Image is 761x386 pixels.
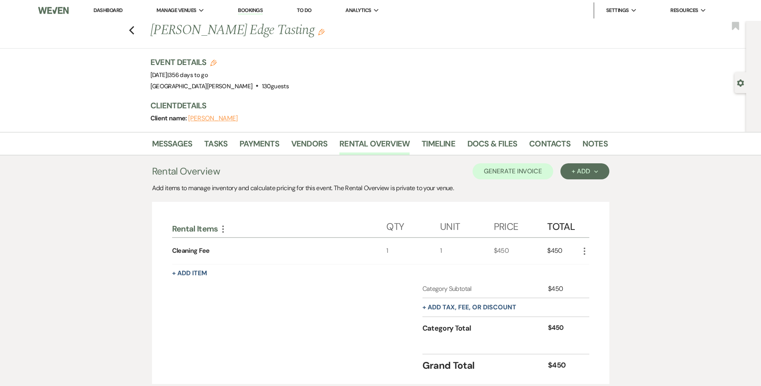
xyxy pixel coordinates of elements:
[548,323,579,334] div: $450
[670,6,698,14] span: Resources
[582,137,608,155] a: Notes
[548,360,579,371] div: $450
[38,2,69,19] img: Weven Logo
[529,137,570,155] a: Contacts
[467,137,517,155] a: Docs & Files
[168,71,208,79] span: 356 days to go
[150,57,289,68] h3: Event Details
[422,137,455,155] a: Timeline
[239,137,279,155] a: Payments
[339,137,410,155] a: Rental Overview
[572,168,598,175] div: + Add
[440,238,494,264] div: 1
[606,6,629,14] span: Settings
[440,213,494,237] div: Unit
[150,21,510,40] h1: [PERSON_NAME] Edge Tasting
[547,238,579,264] div: $450
[422,304,516,311] button: + Add tax, fee, or discount
[93,7,122,14] a: Dashboard
[238,7,263,14] a: Bookings
[152,137,193,155] a: Messages
[494,238,548,264] div: $450
[473,163,553,179] button: Generate Invoice
[152,183,609,193] div: Add items to manage inventory and calculate pricing for this event. The Rental Overview is privat...
[560,163,609,179] button: + Add
[204,137,227,155] a: Tasks
[422,284,548,294] div: Category Subtotal
[152,164,220,179] h3: Rental Overview
[318,28,325,35] button: Edit
[548,284,579,294] div: $450
[422,358,548,373] div: Grand Total
[386,213,440,237] div: Qty
[291,137,327,155] a: Vendors
[345,6,371,14] span: Analytics
[156,6,196,14] span: Manage Venues
[167,71,208,79] span: |
[172,270,207,276] button: + Add Item
[494,213,548,237] div: Price
[150,71,208,79] span: [DATE]
[150,100,600,111] h3: Client Details
[150,82,253,90] span: [GEOGRAPHIC_DATA][PERSON_NAME]
[188,115,238,122] button: [PERSON_NAME]
[386,238,440,264] div: 1
[172,223,387,234] div: Rental Items
[737,79,744,86] button: Open lead details
[422,323,548,334] div: Category Total
[297,7,312,14] a: To Do
[262,82,289,90] span: 130 guests
[172,246,210,256] div: Cleaning Fee
[547,213,579,237] div: Total
[150,114,189,122] span: Client name:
